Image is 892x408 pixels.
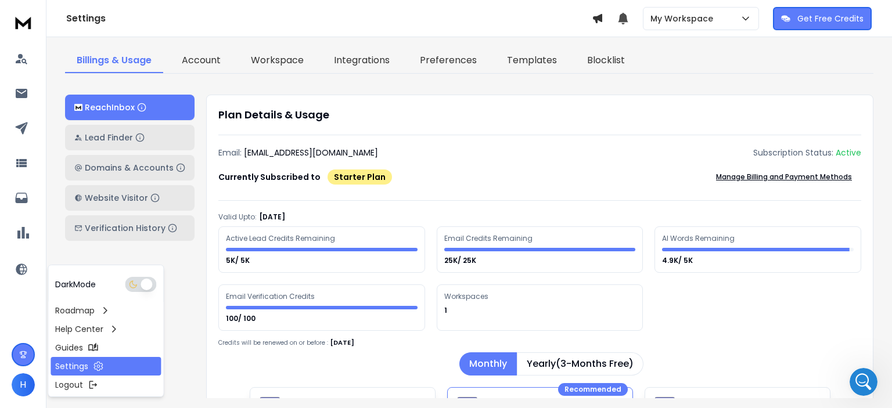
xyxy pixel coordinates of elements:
button: Gif picker [37,319,46,328]
div: Hai says… [9,27,223,53]
div: AI Words Remaining [662,234,736,243]
p: [DATE] [330,338,354,348]
div: or somitng to do in reachinbox platform side? [51,98,214,121]
a: Help Center [51,320,161,338]
button: go back [8,5,30,27]
button: Domains & Accounts [65,155,195,180]
div: Active [836,147,861,158]
div: no [195,27,223,52]
a: Billings & Usage [65,49,163,73]
h1: [PERSON_NAME] [56,6,132,15]
img: logo [74,104,82,111]
img: logo [12,12,35,33]
div: Raj says… [9,137,223,399]
p: Guides [55,342,83,353]
button: Send a message… [199,314,218,333]
a: Roadmap [51,301,161,320]
div: Email Credits Remaining [444,234,534,243]
div: do i need to add reachinbox in my domain platform? [51,60,214,83]
div: You don’t need to add ReachInbox itself to your domain platform. What you need to do is add the D... [19,167,181,258]
a: Guides [51,338,161,357]
p: Email: [218,147,242,158]
p: [DATE] [259,212,285,222]
p: Manage Billing and Payment Methods [716,172,852,182]
button: Monthly [459,352,517,375]
p: 5K/ 5K [226,256,251,265]
p: Logout [55,379,83,391]
iframe: Intercom live chat [850,368,877,396]
img: Profile image for Raj [33,6,52,25]
div: Recommended [558,383,628,396]
p: 100/ 100 [226,314,257,323]
p: [EMAIL_ADDRESS][DOMAIN_NAME] [244,147,378,158]
p: Roadmap [55,305,95,316]
a: Templates [495,49,569,73]
a: Integrations [322,49,401,73]
p: 1 [444,306,449,315]
div: Hi Hai,​You don’t need to add ReachInbox itself to your domain platform. What you need to do is a... [9,137,190,378]
p: Dark Mode [55,279,96,290]
button: H [12,373,35,396]
p: Credits will be renewed on or before : [218,338,328,347]
p: Active in the last 15m [56,15,139,26]
h1: Plan Details & Usage [218,107,861,123]
div: Hai says… [9,53,223,91]
p: Get Free Credits [797,13,864,24]
div: no [204,34,214,45]
div: Email Verification Credits [226,292,316,301]
div: Close [204,5,225,26]
p: 4.9K/ 5K [662,256,695,265]
div: Active Lead Credits Remaining [226,234,337,243]
button: Verification History [65,215,195,241]
p: Settings [55,360,88,372]
button: Home [182,5,204,27]
p: Subscription Status: [753,147,833,158]
div: or somitng to do in reachinbox platform side? [42,91,223,128]
p: 25K/ 25K [444,256,478,265]
h1: Settings [66,12,592,26]
div: Starter Plan [328,169,392,185]
p: Help Center [55,323,103,335]
p: My Workspace [650,13,718,24]
button: Get Free Credits [773,7,872,30]
a: Settings [51,357,161,375]
a: Workspace [239,49,315,73]
div: Hai says… [9,91,223,137]
button: ReachInbox [65,95,195,120]
button: Yearly(3-Months Free) [517,352,643,375]
textarea: Message… [10,294,222,314]
p: Currently Subscribed to [218,171,321,183]
a: Blocklist [576,49,636,73]
div: Workspaces [444,292,490,301]
button: Upload attachment [55,319,64,328]
div: do i need to add reachinbox in my domain platform? [42,53,223,90]
div: Hi Hai, ​ [19,144,181,167]
button: Emoji picker [18,319,27,328]
button: Lead Finder [65,125,195,150]
a: Preferences [408,49,488,73]
button: Manage Billing and Payment Methods [707,165,861,189]
button: Website Visitor [65,185,195,211]
a: Account [170,49,232,73]
p: Valid Upto: [218,212,257,222]
div: Once you add that DKIM record in your DNS, you can then go to ReachInbox and enter your DKIM sele... [19,258,181,315]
